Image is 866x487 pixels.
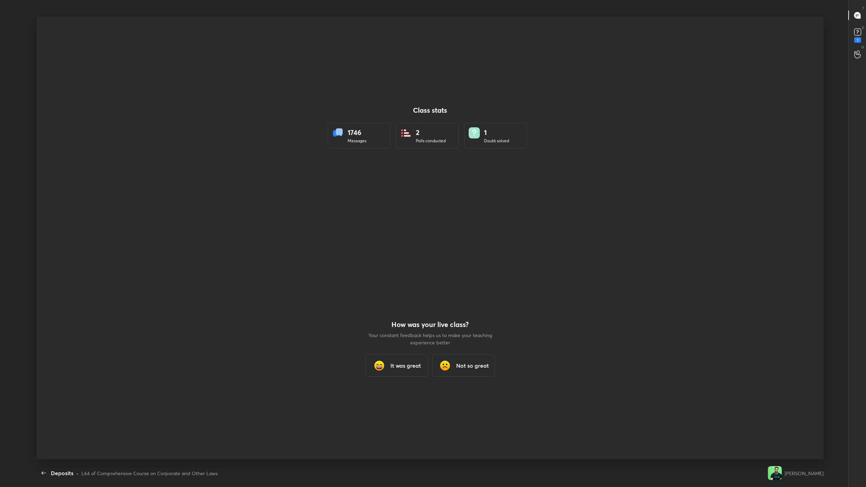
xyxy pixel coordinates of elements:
[400,127,412,138] img: statsPoll.b571884d.svg
[81,470,218,477] div: L64 of Comprehensive Course on Corporate and Other Laws
[456,361,489,370] h3: Not so great
[861,45,864,50] p: G
[768,466,782,480] img: 34c2f5a4dc334ab99cba7f7ce517d6b6.jpg
[76,470,79,477] div: •
[416,127,446,138] div: 2
[785,470,824,477] div: [PERSON_NAME]
[390,361,421,370] h3: It was great
[332,127,343,138] img: statsMessages.856aad98.svg
[469,127,480,138] img: doubts.8a449be9.svg
[862,6,864,11] p: T
[51,469,73,477] div: Deposits
[416,138,446,144] div: Polls conducted
[348,138,366,144] div: Messages
[438,359,452,373] img: frowning_face_cmp.gif
[484,127,509,138] div: 1
[367,332,493,346] p: Your constant feedback helps us to make your teaching experience better
[862,25,864,30] p: D
[484,138,509,144] div: Doubt solved
[854,37,861,43] div: 1
[367,320,493,329] h4: How was your live class?
[328,106,532,114] h4: Class stats
[372,359,386,373] img: grinning_face_with_smiling_eyes_cmp.gif
[348,127,366,138] div: 1746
